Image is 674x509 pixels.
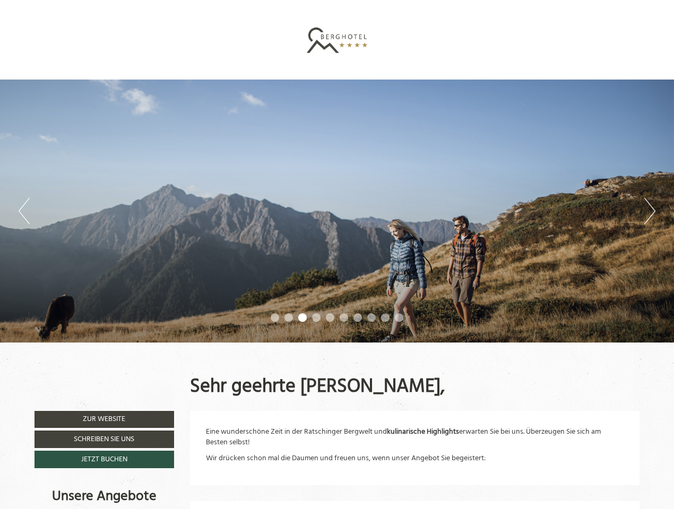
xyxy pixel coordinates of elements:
strong: kulinarische Highlights [387,426,459,438]
a: Jetzt buchen [34,451,174,468]
p: Wir drücken schon mal die Daumen und freuen uns, wenn unser Angebot Sie begeistert: [206,453,624,464]
button: Next [644,198,655,224]
button: Previous [19,198,30,224]
a: Schreiben Sie uns [34,431,174,448]
a: Zur Website [34,411,174,428]
h1: Sehr geehrte [PERSON_NAME], [190,377,445,398]
p: Eine wunderschöne Zeit in der Ratschinger Bergwelt und erwarten Sie bei uns. Überzeugen Sie sich ... [206,427,624,448]
div: Unsere Angebote [34,487,174,506]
